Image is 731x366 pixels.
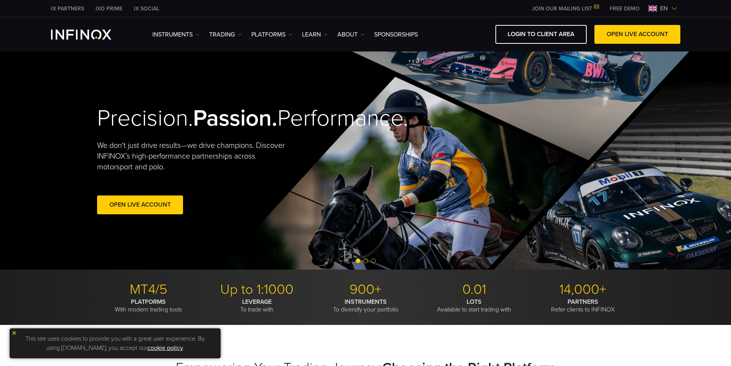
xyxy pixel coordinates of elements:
a: INFINOX [90,5,128,13]
span: Go to slide 1 [356,258,360,263]
strong: INSTRUMENTS [345,298,387,306]
p: To diversify your portfolio [314,298,417,313]
a: Learn [302,30,328,39]
img: yellow close icon [12,330,17,336]
strong: PLATFORMS [131,298,166,306]
strong: PARTNERS [568,298,598,306]
h2: Precision. Performance. [97,104,339,132]
a: SPONSORSHIPS [374,30,418,39]
p: MT4/5 [97,281,200,298]
a: PLATFORMS [251,30,292,39]
strong: Passion. [193,104,277,132]
a: OPEN LIVE ACCOUNT [594,25,680,44]
p: To trade with [206,298,309,313]
a: INFINOX [45,5,90,13]
p: With modern trading tools [97,298,200,313]
p: 900+ [314,281,417,298]
a: INFINOX Logo [51,30,129,40]
span: Go to slide 3 [371,258,376,263]
p: Refer clients to INFINOX [531,298,634,313]
a: Open Live Account [97,195,183,214]
strong: LOTS [467,298,482,306]
p: We don't just drive results—we drive champions. Discover INFINOX’s high-performance partnerships ... [97,140,290,172]
p: Available to start trading with [423,298,526,313]
a: TRADING [209,30,242,39]
a: ABOUT [337,30,365,39]
a: INFINOX MENU [604,5,645,13]
p: Up to 1:1000 [206,281,309,298]
a: cookie policy [147,344,183,352]
p: 0.01 [423,281,526,298]
span: en [657,4,671,13]
span: Go to slide 2 [363,258,368,263]
a: Instruments [152,30,200,39]
p: This site uses cookies to provide you with a great user experience. By using [DOMAIN_NAME], you a... [13,332,217,354]
p: 14,000+ [531,281,634,298]
a: INFINOX [128,5,165,13]
a: LOGIN TO CLIENT AREA [495,25,587,44]
a: JOIN OUR MAILING LIST [526,5,604,12]
strong: LEVERAGE [242,298,272,306]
